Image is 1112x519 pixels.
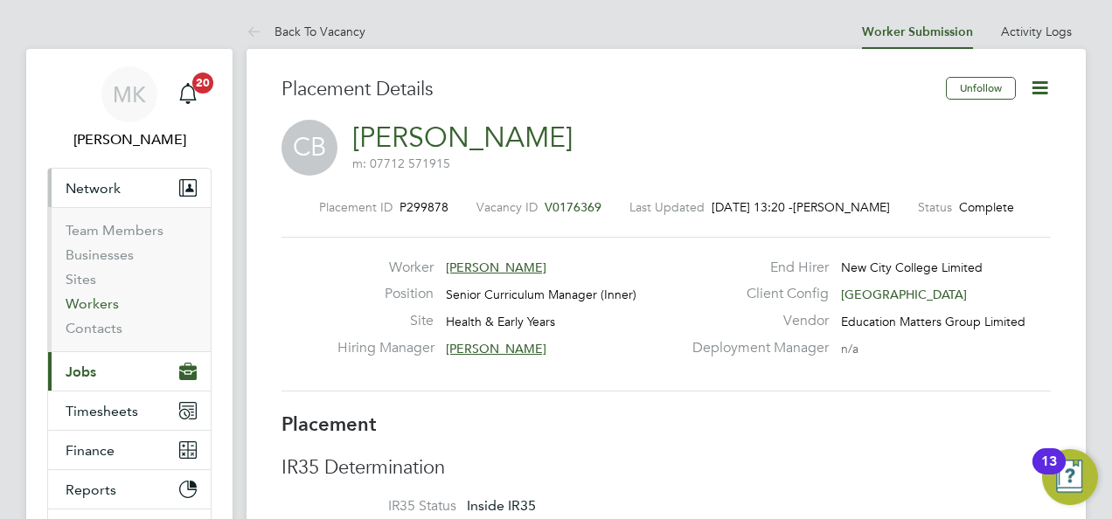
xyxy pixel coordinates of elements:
[319,199,393,215] label: Placement ID
[48,169,211,207] button: Network
[841,314,1025,329] span: Education Matters Group Limited
[48,352,211,391] button: Jobs
[48,431,211,469] button: Finance
[66,363,96,380] span: Jobs
[959,199,1014,215] span: Complete
[946,77,1016,100] button: Unfollow
[281,412,377,436] b: Placement
[1001,24,1072,39] a: Activity Logs
[682,285,829,303] label: Client Config
[918,199,952,215] label: Status
[841,341,858,356] span: n/a
[337,285,434,303] label: Position
[66,222,163,239] a: Team Members
[400,199,448,215] span: P299878
[446,287,636,302] span: Senior Curriculum Manager (Inner)
[352,156,450,171] span: m: 07712 571915
[66,320,122,336] a: Contacts
[841,287,967,302] span: [GEOGRAPHIC_DATA]
[682,339,829,357] label: Deployment Manager
[446,341,546,356] span: [PERSON_NAME]
[281,120,337,176] span: CB
[48,207,211,351] div: Network
[337,339,434,357] label: Hiring Manager
[682,312,829,330] label: Vendor
[66,403,138,419] span: Timesheets
[629,199,705,215] label: Last Updated
[1041,461,1057,484] div: 13
[48,391,211,430] button: Timesheets
[545,199,601,215] span: V0176369
[446,259,546,275] span: [PERSON_NAME]
[47,66,212,150] a: MK[PERSON_NAME]
[48,470,211,509] button: Reports
[352,121,573,155] a: [PERSON_NAME]
[66,442,115,459] span: Finance
[47,129,212,150] span: Megan Knowles
[337,312,434,330] label: Site
[66,481,116,498] span: Reports
[66,246,134,263] a: Businesses
[281,497,456,516] label: IR35 Status
[247,24,365,39] a: Back To Vacancy
[66,295,119,312] a: Workers
[841,259,983,275] span: New City College Limited
[1042,449,1098,505] button: Open Resource Center, 13 new notifications
[446,314,555,329] span: Health & Early Years
[682,259,829,277] label: End Hirer
[476,199,538,215] label: Vacancy ID
[66,271,96,287] a: Sites
[862,24,973,39] a: Worker Submission
[281,455,1051,481] h3: IR35 Determination
[337,259,434,277] label: Worker
[192,73,213,93] span: 20
[170,66,205,122] a: 20
[467,497,536,514] span: Inside IR35
[113,83,146,106] span: MK
[66,180,121,197] span: Network
[281,77,933,102] h3: Placement Details
[712,199,793,215] span: [DATE] 13:20 -
[793,199,890,215] span: [PERSON_NAME]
